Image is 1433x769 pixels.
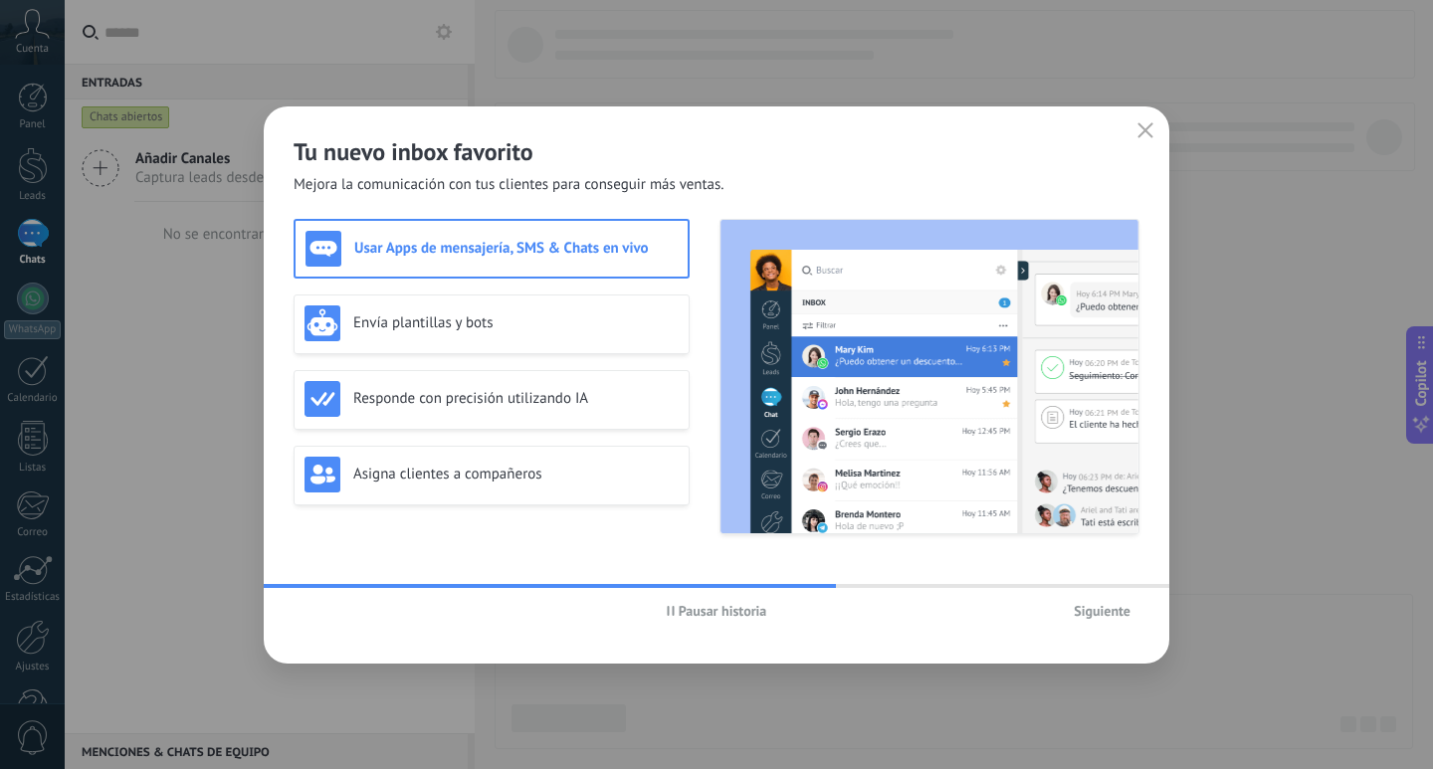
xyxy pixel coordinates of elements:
[354,239,678,258] h3: Usar Apps de mensajería, SMS & Chats en vivo
[294,175,724,195] span: Mejora la comunicación con tus clientes para conseguir más ventas.
[353,465,679,483] h3: Asigna clientes a compañeros
[294,136,1139,167] h2: Tu nuevo inbox favorito
[1074,604,1130,618] span: Siguiente
[658,596,776,626] button: Pausar historia
[679,604,767,618] span: Pausar historia
[1065,596,1139,626] button: Siguiente
[353,313,679,332] h3: Envía plantillas y bots
[353,389,679,408] h3: Responde con precisión utilizando IA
